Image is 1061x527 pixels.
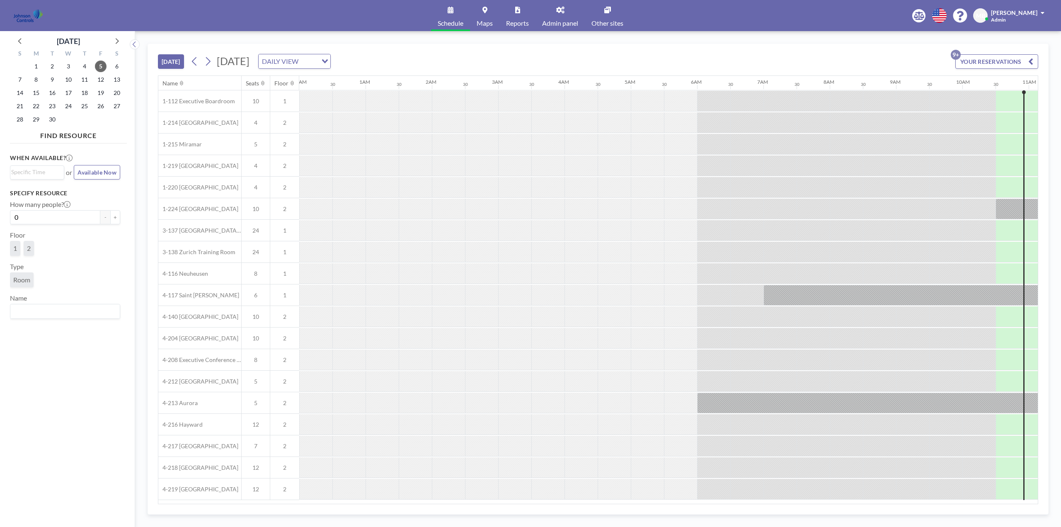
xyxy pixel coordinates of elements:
[10,304,120,318] div: Search for option
[270,205,299,213] span: 2
[890,79,901,85] div: 9AM
[30,114,42,125] span: Monday, September 29, 2025
[95,87,107,99] span: Friday, September 19, 2025
[242,313,270,321] span: 10
[242,421,270,428] span: 12
[993,82,998,87] div: 30
[270,291,299,299] span: 1
[506,20,529,27] span: Reports
[270,486,299,493] span: 2
[158,205,238,213] span: 1-224 [GEOGRAPHIC_DATA]
[63,100,74,112] span: Wednesday, September 24, 2025
[10,262,24,271] label: Type
[270,97,299,105] span: 1
[301,56,317,67] input: Search for option
[79,87,90,99] span: Thursday, September 18, 2025
[13,244,17,253] span: 1
[397,82,402,87] div: 30
[10,189,120,197] h3: Specify resource
[158,270,208,277] span: 4-116 Neuheusen
[270,442,299,450] span: 2
[30,87,42,99] span: Monday, September 15, 2025
[158,248,235,256] span: 3-138 Zurich Training Room
[158,464,238,471] span: 4-218 [GEOGRAPHIC_DATA]
[242,270,270,277] span: 8
[242,141,270,148] span: 5
[111,87,123,99] span: Saturday, September 20, 2025
[330,82,335,87] div: 30
[158,119,238,126] span: 1-214 [GEOGRAPHIC_DATA]
[46,87,58,99] span: Tuesday, September 16, 2025
[78,169,116,176] span: Available Now
[158,399,198,407] span: 4-213 Aurora
[158,291,239,299] span: 4-117 Saint [PERSON_NAME]
[158,486,238,493] span: 4-219 [GEOGRAPHIC_DATA]
[691,79,702,85] div: 6AM
[111,100,123,112] span: Saturday, September 27, 2025
[158,54,184,69] button: [DATE]
[242,184,270,191] span: 4
[242,291,270,299] span: 6
[28,49,44,60] div: M
[270,248,299,256] span: 1
[63,74,74,85] span: Wednesday, September 10, 2025
[95,100,107,112] span: Friday, September 26, 2025
[492,79,503,85] div: 3AM
[76,49,92,60] div: T
[100,210,110,224] button: -
[259,54,330,68] div: Search for option
[13,276,30,284] span: Room
[79,100,90,112] span: Thursday, September 25, 2025
[13,7,43,24] img: organization-logo
[158,442,238,450] span: 4-217 [GEOGRAPHIC_DATA]
[246,80,259,87] div: Seats
[795,82,799,87] div: 30
[270,119,299,126] span: 2
[662,82,667,87] div: 30
[79,61,90,72] span: Thursday, September 4, 2025
[46,100,58,112] span: Tuesday, September 23, 2025
[158,356,241,364] span: 4-208 Executive Conference Room
[270,378,299,385] span: 2
[27,244,31,253] span: 2
[270,227,299,234] span: 1
[242,399,270,407] span: 5
[217,55,250,67] span: [DATE]
[270,399,299,407] span: 2
[46,74,58,85] span: Tuesday, September 9, 2025
[270,313,299,321] span: 2
[11,306,115,317] input: Search for option
[463,82,468,87] div: 30
[625,79,635,85] div: 5AM
[728,82,733,87] div: 30
[274,80,288,87] div: Floor
[596,82,601,87] div: 30
[10,128,127,140] h4: FIND RESOURCE
[158,378,238,385] span: 4-212 [GEOGRAPHIC_DATA]
[591,20,623,27] span: Other sites
[242,356,270,364] span: 8
[111,74,123,85] span: Saturday, September 13, 2025
[158,184,238,191] span: 1-220 [GEOGRAPHIC_DATA]
[14,114,26,125] span: Sunday, September 28, 2025
[30,74,42,85] span: Monday, September 8, 2025
[158,335,238,342] span: 4-204 [GEOGRAPHIC_DATA]
[46,61,58,72] span: Tuesday, September 2, 2025
[14,87,26,99] span: Sunday, September 14, 2025
[158,141,202,148] span: 1-215 Miramar
[542,20,578,27] span: Admin panel
[270,184,299,191] span: 2
[260,56,300,67] span: DAILY VIEW
[158,97,235,105] span: 1-112 Executive Boardroom
[270,464,299,471] span: 2
[158,162,238,170] span: 1-219 [GEOGRAPHIC_DATA]
[242,97,270,105] span: 10
[293,79,307,85] div: 12AM
[438,20,463,27] span: Schedule
[270,141,299,148] span: 2
[74,165,120,180] button: Available Now
[359,79,370,85] div: 1AM
[426,79,436,85] div: 2AM
[991,9,1037,16] span: [PERSON_NAME]
[46,114,58,125] span: Tuesday, September 30, 2025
